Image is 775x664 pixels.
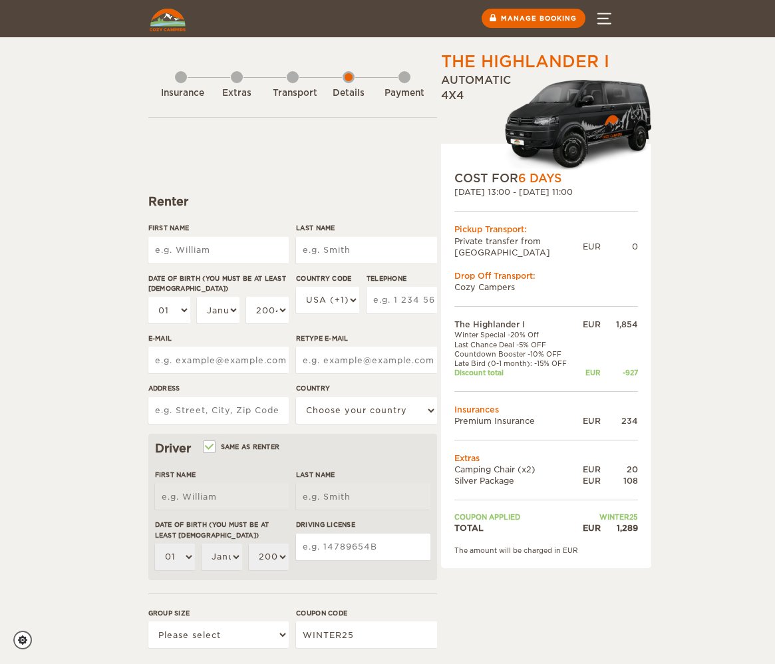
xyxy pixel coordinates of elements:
div: Extras [217,87,257,100]
div: EUR [577,319,601,330]
label: Last Name [296,470,430,480]
div: EUR [583,241,601,252]
div: 20 [601,464,638,475]
td: Silver Package [454,475,577,486]
td: Extras [454,452,638,464]
div: EUR [577,464,601,475]
div: -927 [601,368,638,377]
input: e.g. William [148,237,289,263]
label: Telephone [367,273,437,283]
label: Retype E-mail [296,333,436,343]
div: Drop Off Transport: [454,270,638,281]
input: e.g. Smith [296,237,436,263]
input: e.g. William [155,483,289,510]
input: Same as renter [204,444,213,452]
div: EUR [577,475,601,486]
td: Winter Special -20% Off [454,330,577,339]
label: Coupon code [296,608,436,618]
td: Insurances [454,404,638,415]
label: Date of birth (You must be at least [DEMOGRAPHIC_DATA]) [148,273,289,294]
label: Driving License [296,520,430,530]
div: [DATE] 13:00 - [DATE] 11:00 [454,186,638,198]
div: Insurance [161,87,201,100]
td: Premium Insurance [454,415,577,426]
label: E-mail [148,333,289,343]
div: Renter [148,194,437,210]
div: EUR [577,522,601,534]
input: e.g. 1 234 567 890 [367,287,437,313]
div: Transport [273,87,313,100]
span: 6 Days [518,172,561,185]
td: Private transfer from [GEOGRAPHIC_DATA] [454,236,583,258]
input: e.g. example@example.com [296,347,436,373]
td: Countdown Booster -10% OFF [454,349,577,359]
img: Cozy-3.png [494,77,651,170]
div: EUR [577,415,601,426]
div: Driver [155,440,430,456]
div: 108 [601,475,638,486]
div: Pickup Transport: [454,224,638,235]
div: The amount will be charged in EUR [454,546,638,555]
td: Late Bird (0-1 month): -15% OFF [454,359,577,368]
div: 0 [601,241,638,252]
td: Last Chance Deal -5% OFF [454,340,577,349]
label: First Name [148,223,289,233]
label: Country [296,383,436,393]
img: Cozy Campers [150,9,186,31]
input: e.g. example@example.com [148,347,289,373]
input: e.g. Smith [296,483,430,510]
div: 1,289 [601,522,638,534]
input: e.g. Street, City, Zip Code [148,397,289,424]
div: EUR [577,368,601,377]
td: TOTAL [454,522,577,534]
label: Country Code [296,273,359,283]
input: e.g. 14789654B [296,534,430,560]
div: COST FOR [454,170,638,186]
label: First Name [155,470,289,480]
label: Date of birth (You must be at least [DEMOGRAPHIC_DATA]) [155,520,289,540]
label: Address [148,383,289,393]
td: Cozy Campers [454,281,638,293]
div: Automatic 4x4 [441,73,651,170]
a: Cookie settings [13,631,41,649]
div: 1,854 [601,319,638,330]
td: Coupon applied [454,512,577,522]
label: Group size [148,608,289,618]
td: Discount total [454,368,577,377]
label: Last Name [296,223,436,233]
div: 234 [601,415,638,426]
a: Manage booking [482,9,585,28]
label: Same as renter [204,440,280,453]
div: The Highlander I [441,51,609,73]
div: Payment [385,87,424,100]
td: WINTER25 [577,512,638,522]
td: Camping Chair (x2) [454,464,577,475]
div: Details [329,87,369,100]
td: The Highlander I [454,319,577,330]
